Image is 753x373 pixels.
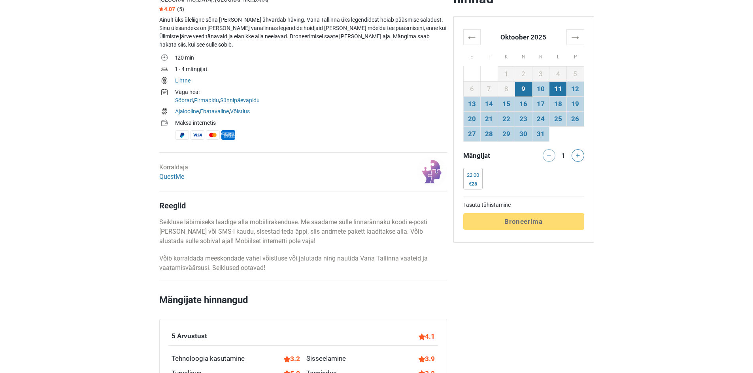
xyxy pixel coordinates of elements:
[549,96,567,111] td: 18
[463,81,481,96] td: 6
[159,7,163,11] img: Star
[306,354,346,364] div: Sisseelamine
[566,66,584,81] td: 5
[515,45,532,66] th: N
[498,96,515,111] td: 15
[532,126,549,141] td: 31
[532,111,549,126] td: 24
[159,201,447,210] h4: Reeglid
[175,88,447,96] div: Väga hea:
[481,96,498,111] td: 14
[175,130,189,140] span: PayPal
[460,149,524,162] div: Mängijat
[175,119,447,127] div: Maksa internetis
[566,45,584,66] th: P
[172,354,245,364] div: Tehnoloogia kasutamine
[515,66,532,81] td: 2
[463,126,481,141] td: 27
[498,81,515,96] td: 8
[194,97,219,103] a: Firmapidu
[206,130,220,140] span: MasterCard
[159,173,184,180] a: QuestMe
[566,111,584,126] td: 26
[175,108,199,114] a: Ajalooline
[515,96,532,111] td: 16
[175,97,193,103] a: Sõbrad
[417,157,447,187] img: 9cf81d8026a90180l.png
[463,45,481,66] th: E
[532,96,549,111] td: 17
[159,163,188,182] div: Korraldaja
[175,87,447,107] td: , ,
[175,64,447,76] td: 1 - 4 mängijat
[566,29,584,45] th: →
[284,354,300,364] div: 3.2
[159,6,175,12] span: 4.07
[481,111,498,126] td: 21
[175,77,191,84] a: Lihtne
[463,111,481,126] td: 20
[549,111,567,126] td: 25
[159,254,447,273] p: Võib korraldada meeskondade vahel võistluse või jalutada ning nautida Vana Tallinna vaateid ja va...
[498,111,515,126] td: 22
[481,126,498,141] td: 28
[481,81,498,96] td: 7
[498,126,515,141] td: 29
[566,96,584,111] td: 19
[515,111,532,126] td: 23
[419,354,435,364] div: 3.9
[532,66,549,81] td: 3
[515,126,532,141] td: 30
[532,45,549,66] th: R
[177,6,184,12] span: (5)
[467,181,479,187] div: €25
[559,149,568,160] div: 1
[463,201,584,209] td: Tasuta tühistamine
[159,293,447,319] h2: Mängijate hinnangud
[200,108,229,114] a: Ebatavaline
[191,130,204,140] span: Visa
[481,45,498,66] th: T
[463,96,481,111] td: 13
[221,130,235,140] span: American Express
[175,107,447,118] td: , ,
[230,108,250,114] a: Võistlus
[549,81,567,96] td: 11
[172,331,207,341] div: 5 Arvustust
[532,81,549,96] td: 10
[481,29,567,45] th: Oktoober 2025
[566,81,584,96] td: 12
[175,53,447,64] td: 120 min
[159,16,447,49] div: Ainult üks üleliigne sõna [PERSON_NAME] ähvardab häving. Vana Tallinna üks legendidest hoiab pääs...
[498,66,515,81] td: 1
[515,81,532,96] td: 9
[463,29,481,45] th: ←
[498,45,515,66] th: K
[467,172,479,178] div: 22:00
[549,45,567,66] th: L
[159,217,447,246] p: Seikluse läbimiseks laadige alla mobiilirakenduse. Me saadame sulle linnarännaku koodi e-posti [P...
[549,66,567,81] td: 4
[220,97,260,103] a: Sünnipäevapidu
[419,331,435,341] div: 4.1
